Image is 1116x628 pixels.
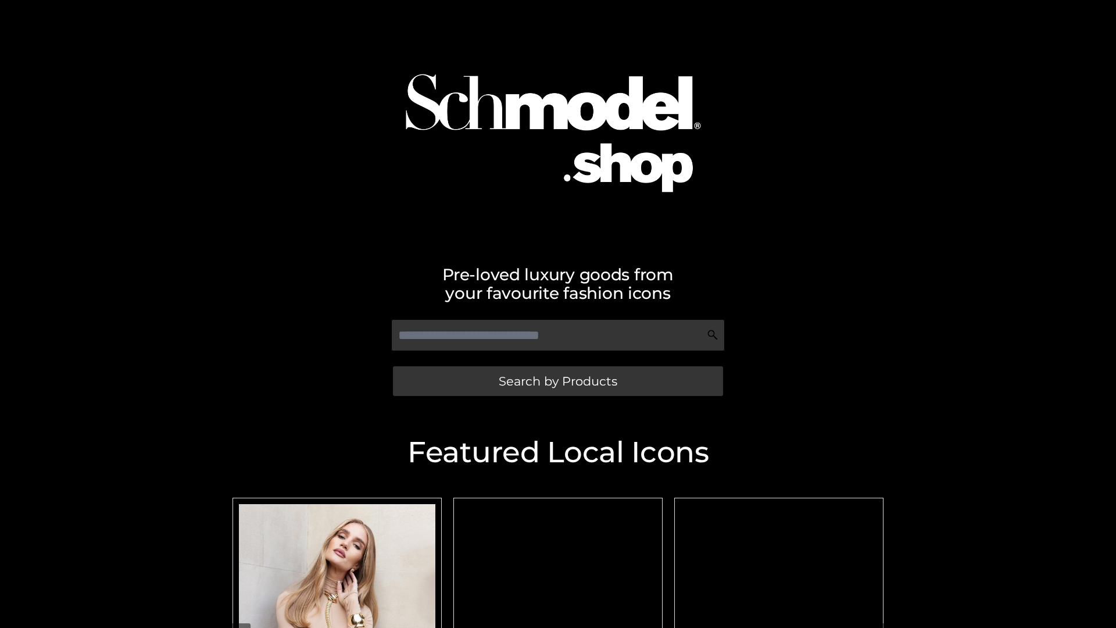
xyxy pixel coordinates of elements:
h2: Featured Local Icons​ [227,438,889,467]
img: Search Icon [707,329,718,341]
a: Search by Products [393,366,723,396]
h2: Pre-loved luxury goods from your favourite fashion icons [227,265,889,302]
span: Search by Products [499,375,617,387]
